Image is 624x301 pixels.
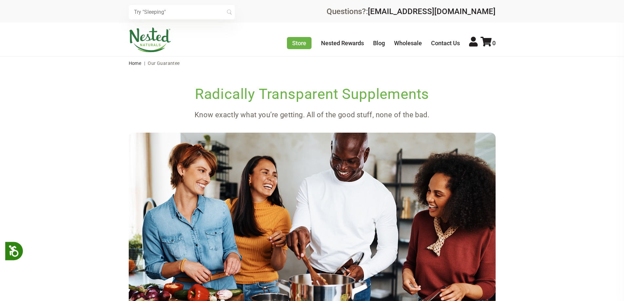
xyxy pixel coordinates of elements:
[287,37,312,49] a: Store
[327,8,496,15] div: Questions?:
[373,40,385,47] a: Blog
[142,61,147,66] span: |
[129,84,496,104] h1: Radically Transparent Supplements
[492,40,496,47] span: 0
[129,5,235,19] input: Try "Sleeping"
[129,61,142,66] a: Home
[481,40,496,47] a: 0
[148,61,180,66] span: Our Guarantee
[431,40,460,47] a: Contact Us
[368,7,496,16] a: [EMAIL_ADDRESS][DOMAIN_NAME]
[129,109,496,121] p: Know exactly what you’re getting. All of the good stuff, none of the bad.
[129,28,171,52] img: Nested Naturals
[129,57,496,70] nav: breadcrumbs
[394,40,422,47] a: Wholesale
[321,40,364,47] a: Nested Rewards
